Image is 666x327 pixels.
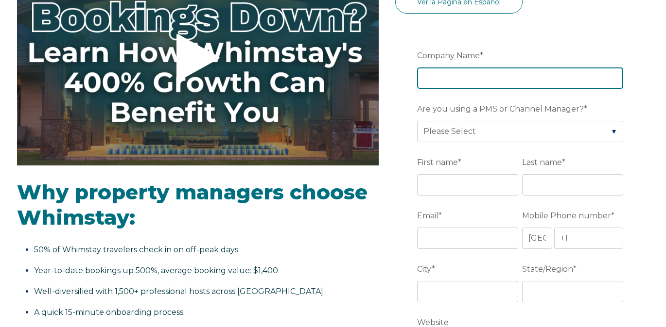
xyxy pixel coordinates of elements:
span: City [417,262,432,277]
span: Year-to-date bookings up 500%, average booking value: $1,400 [34,266,278,275]
span: Why property managers choose Whimstay: [17,180,368,230]
span: State/Region [522,262,573,277]
span: Are you using a PMS or Channel Manager? [417,101,584,116]
span: A quick 15-minute onboarding process [34,308,183,317]
span: First name [417,155,458,170]
span: Mobile Phone number [522,208,611,223]
span: 50% of Whimstay travelers check in on off-peak days [34,245,238,254]
span: Company Name [417,48,480,63]
span: Last name [522,155,562,170]
span: Email [417,208,438,223]
span: Well-diversified with 1,500+ professional hosts across [GEOGRAPHIC_DATA] [34,287,323,296]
